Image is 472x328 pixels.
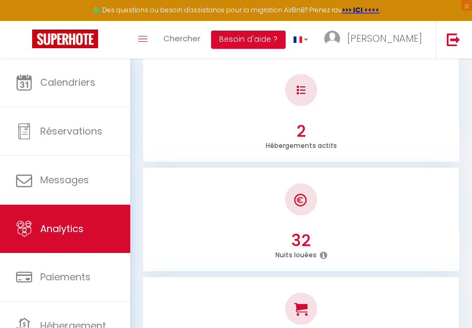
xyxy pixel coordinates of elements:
[40,173,89,187] span: Messages
[40,270,91,284] span: Paiements
[143,231,459,250] h3: 32
[155,21,208,58] a: Chercher
[143,122,459,141] h3: 2
[447,33,460,46] img: logout
[316,21,436,58] a: ... [PERSON_NAME]
[40,222,84,235] span: Analytics
[324,31,340,47] img: ...
[275,248,317,259] p: Nuits louées
[211,31,286,49] button: Besoin d'aide ?
[297,86,305,94] img: NO IMAGE
[32,29,98,48] img: Super Booking
[347,32,422,45] span: [PERSON_NAME]
[40,76,95,89] span: Calendriers
[342,5,379,14] a: >>> ICI <<<<
[163,33,200,44] span: Chercher
[40,124,102,138] span: Réservations
[266,139,337,150] p: Hébergements actifs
